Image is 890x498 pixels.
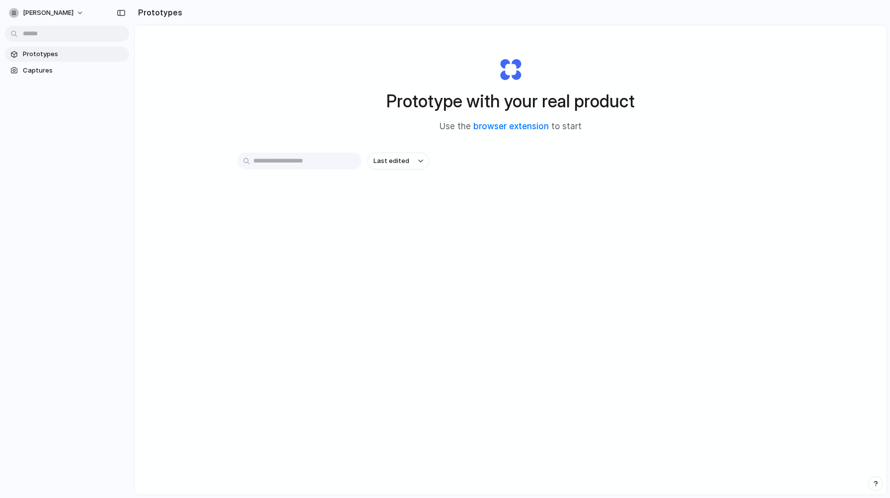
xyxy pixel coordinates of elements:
a: Captures [5,63,129,78]
button: Last edited [368,153,429,169]
span: [PERSON_NAME] [23,8,74,18]
span: Last edited [373,156,409,166]
button: [PERSON_NAME] [5,5,89,21]
h2: Prototypes [134,6,182,18]
a: browser extension [473,121,549,131]
span: Prototypes [23,49,125,59]
span: Use the to start [440,120,582,133]
a: Prototypes [5,47,129,62]
span: Captures [23,66,125,76]
h1: Prototype with your real product [386,88,635,114]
